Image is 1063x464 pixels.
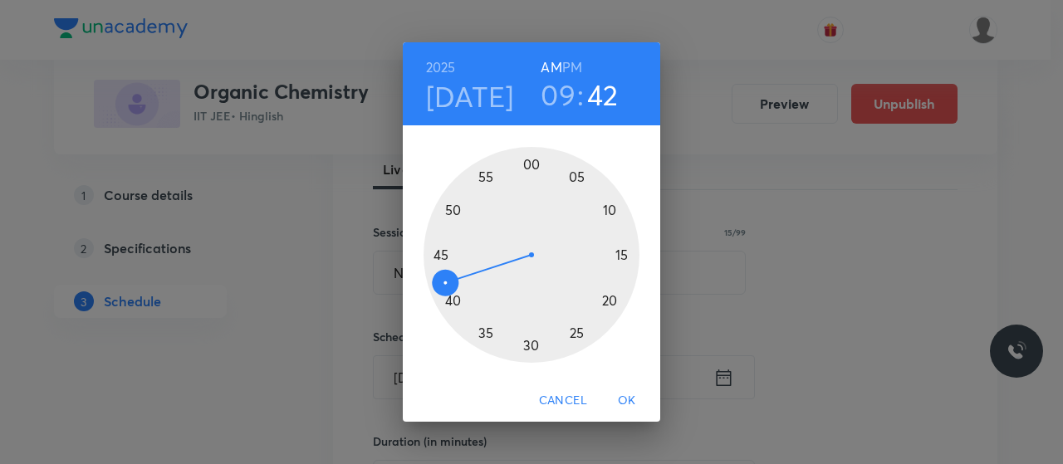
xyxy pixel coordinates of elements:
[541,56,561,79] button: AM
[587,77,619,112] button: 42
[562,56,582,79] button: PM
[426,79,514,114] button: [DATE]
[541,77,576,112] button: 09
[532,385,594,416] button: Cancel
[607,390,647,411] span: OK
[600,385,654,416] button: OK
[539,390,587,411] span: Cancel
[577,77,584,112] h3: :
[426,56,456,79] button: 2025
